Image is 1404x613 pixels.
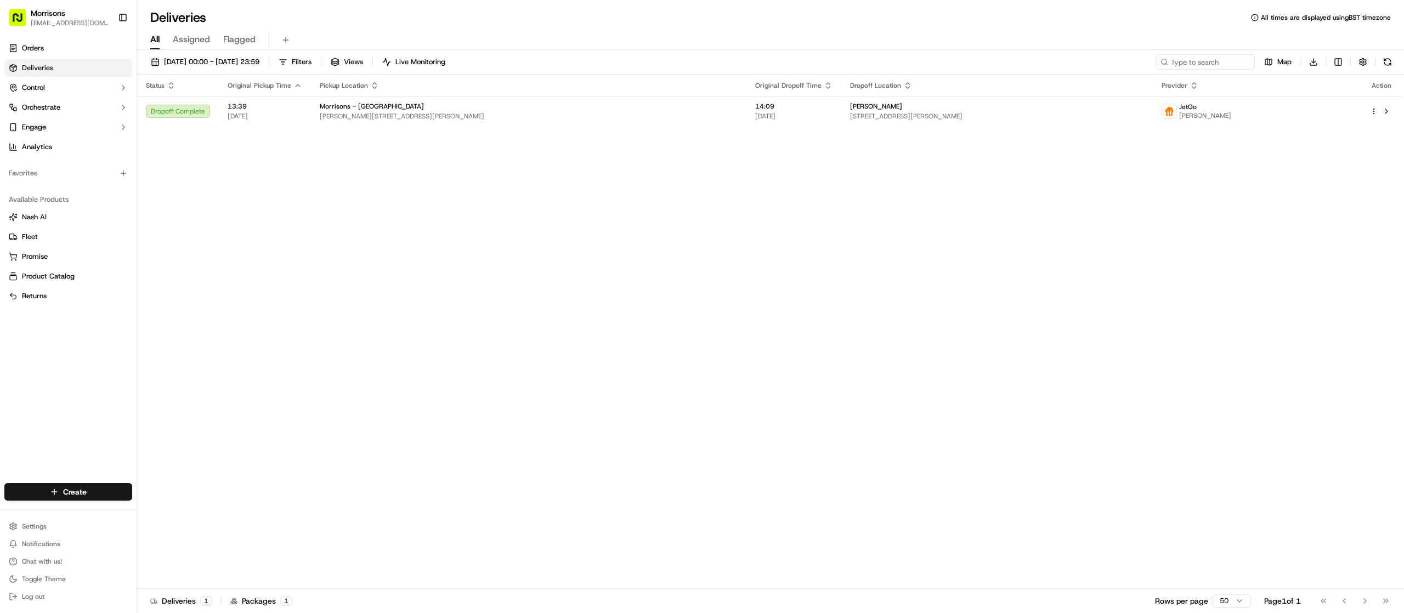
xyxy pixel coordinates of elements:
[4,191,132,208] div: Available Products
[63,486,87,497] span: Create
[320,102,424,111] span: Morrisons - [GEOGRAPHIC_DATA]
[1264,595,1301,606] div: Page 1 of 1
[146,81,165,90] span: Status
[22,212,47,222] span: Nash AI
[22,252,48,262] span: Promise
[320,112,738,121] span: [PERSON_NAME][STREET_ADDRESS][PERSON_NAME]
[280,596,292,606] div: 1
[9,291,128,301] a: Returns
[4,519,132,534] button: Settings
[1155,595,1208,606] p: Rows per page
[4,268,132,285] button: Product Catalog
[4,483,132,501] button: Create
[4,536,132,552] button: Notifications
[9,252,128,262] a: Promise
[4,4,114,31] button: Morrisons[EMAIL_ADDRESS][DOMAIN_NAME]
[4,59,132,77] a: Deliveries
[146,54,264,70] button: [DATE] 00:00 - [DATE] 23:59
[1156,54,1255,70] input: Type to search
[326,54,368,70] button: Views
[4,228,132,246] button: Fleet
[320,81,368,90] span: Pickup Location
[22,291,47,301] span: Returns
[22,142,52,152] span: Analytics
[22,522,47,531] span: Settings
[9,232,128,242] a: Fleet
[1162,104,1176,118] img: justeat_logo.png
[200,596,212,606] div: 1
[164,57,259,67] span: [DATE] 00:00 - [DATE] 23:59
[1179,103,1197,111] span: JetGo
[395,57,445,67] span: Live Monitoring
[228,112,302,121] span: [DATE]
[4,164,132,182] div: Favorites
[1277,57,1292,67] span: Map
[150,9,206,26] h1: Deliveries
[1370,81,1393,90] div: Action
[4,138,132,156] a: Analytics
[1179,111,1231,120] span: [PERSON_NAME]
[4,248,132,265] button: Promise
[1162,81,1187,90] span: Provider
[22,575,66,583] span: Toggle Theme
[4,208,132,226] button: Nash AI
[9,271,128,281] a: Product Catalog
[850,102,902,111] span: [PERSON_NAME]
[9,212,128,222] a: Nash AI
[850,81,901,90] span: Dropoff Location
[150,33,160,46] span: All
[223,33,256,46] span: Flagged
[4,118,132,136] button: Engage
[22,103,60,112] span: Orchestrate
[1261,13,1391,22] span: All times are displayed using BST timezone
[850,112,1143,121] span: [STREET_ADDRESS][PERSON_NAME]
[4,589,132,604] button: Log out
[22,43,44,53] span: Orders
[173,33,210,46] span: Assigned
[4,39,132,57] a: Orders
[31,19,109,27] button: [EMAIL_ADDRESS][DOMAIN_NAME]
[4,99,132,116] button: Orchestrate
[150,595,212,606] div: Deliveries
[22,63,53,73] span: Deliveries
[4,554,132,569] button: Chat with us!
[755,81,822,90] span: Original Dropoff Time
[228,81,291,90] span: Original Pickup Time
[755,112,833,121] span: [DATE]
[22,232,38,242] span: Fleet
[755,102,833,111] span: 14:09
[4,79,132,97] button: Control
[344,57,363,67] span: Views
[22,271,75,281] span: Product Catalog
[274,54,316,70] button: Filters
[31,8,65,19] button: Morrisons
[22,540,60,548] span: Notifications
[22,592,44,601] span: Log out
[4,287,132,305] button: Returns
[377,54,450,70] button: Live Monitoring
[230,595,292,606] div: Packages
[1259,54,1297,70] button: Map
[292,57,312,67] span: Filters
[1380,54,1395,70] button: Refresh
[22,557,62,566] span: Chat with us!
[4,571,132,587] button: Toggle Theme
[22,122,46,132] span: Engage
[228,102,302,111] span: 13:39
[22,83,45,93] span: Control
